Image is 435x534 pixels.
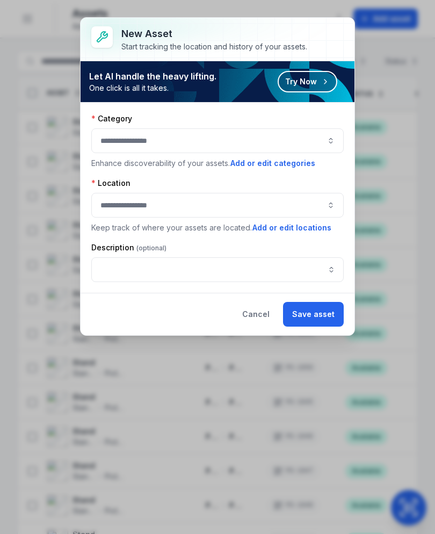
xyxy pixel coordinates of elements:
[230,157,316,169] button: Add or edit categories
[121,41,307,52] div: Start tracking the location and history of your assets.
[91,257,344,282] input: asset-add:description-label
[89,83,216,93] span: One click is all it takes.
[91,178,130,189] label: Location
[91,113,132,124] label: Category
[278,71,337,92] button: Try Now
[89,70,216,83] strong: Let AI handle the heavy lifting.
[283,302,344,327] button: Save asset
[252,222,332,234] button: Add or edit locations
[233,302,279,327] button: Cancel
[91,222,344,234] p: Keep track of where your assets are located.
[121,26,307,41] h3: New asset
[91,242,166,253] label: Description
[91,157,344,169] p: Enhance discoverability of your assets.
